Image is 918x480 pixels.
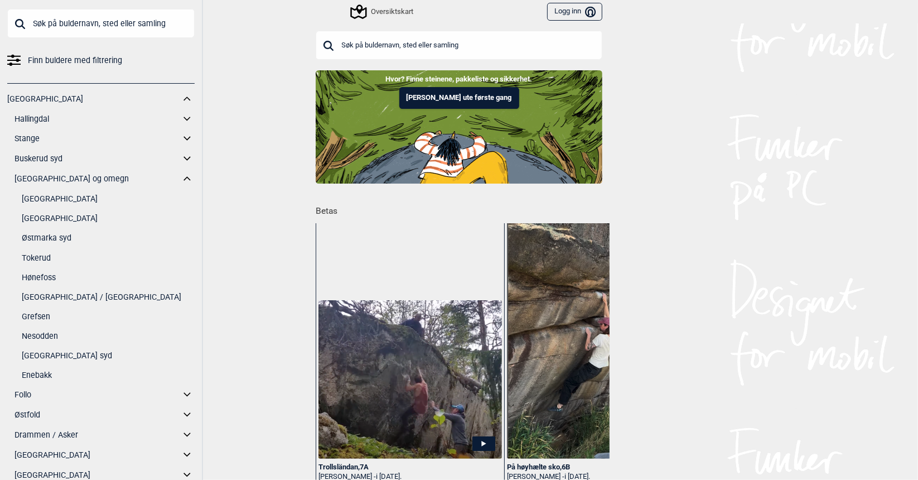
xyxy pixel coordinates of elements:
a: Follo [15,387,180,403]
a: [GEOGRAPHIC_DATA] og omegn [15,171,180,187]
span: Finn buldere med filtrering [28,52,122,69]
a: Buskerud syd [15,151,180,167]
a: [GEOGRAPHIC_DATA] [22,210,195,227]
a: [GEOGRAPHIC_DATA] syd [22,348,195,364]
a: Østfold [15,407,180,423]
button: Logg inn [547,3,602,21]
a: Grefsen [22,309,195,325]
a: Stange [15,131,180,147]
a: Enebakk [22,367,195,383]
div: Trollsländan , 7A [318,463,502,472]
button: [PERSON_NAME] ute første gang [399,87,519,109]
a: [GEOGRAPHIC_DATA] [15,447,180,463]
input: Søk på buldernavn, sted eller samling [7,9,195,38]
a: Hallingdal [15,111,180,127]
div: På høyhælte sko , 6B [507,463,690,472]
p: Hvor? Finne steinene, pakkeliste og sikkerhet. [8,74,910,85]
a: Finn buldere med filtrering [7,52,195,69]
a: [GEOGRAPHIC_DATA] [7,91,180,107]
a: Østmarka syd [22,230,195,246]
img: Corey pa Pa hoyhaelte sko [507,219,690,459]
a: Hønefoss [22,270,195,286]
input: Søk på buldernavn, sted eller samling [316,31,602,60]
a: Nesodden [22,328,195,344]
a: [GEOGRAPHIC_DATA] [22,191,195,207]
a: Tokerud [22,250,195,266]
div: Oversiktskart [352,5,413,18]
h1: Betas [316,198,610,218]
img: Indoor to outdoor [316,70,602,183]
a: Drammen / Asker [15,427,180,443]
a: [GEOGRAPHIC_DATA] / [GEOGRAPHIC_DATA] [22,289,195,305]
img: Johan pa Trollslandan [318,300,502,459]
